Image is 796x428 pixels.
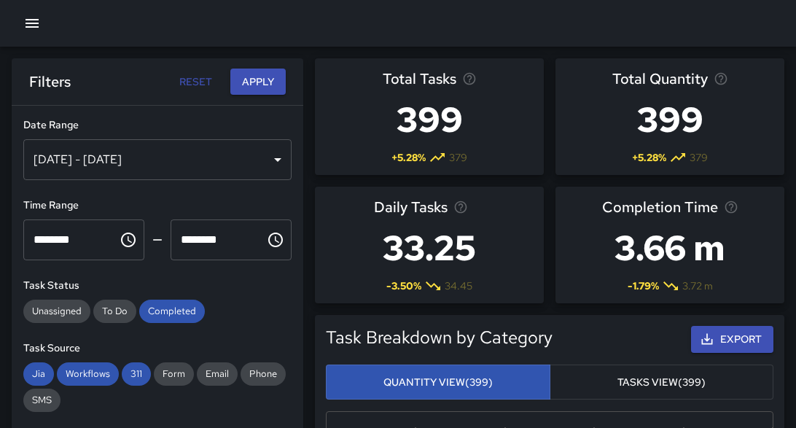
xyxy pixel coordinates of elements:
span: Phone [241,367,286,380]
span: Email [197,367,238,380]
h5: Task Breakdown by Category [326,326,553,349]
svg: Average time taken to complete tasks in the selected period, compared to the previous period. [724,200,738,214]
button: Quantity View(399) [326,365,550,400]
svg: Average number of tasks per day in the selected period, compared to the previous period. [453,200,468,214]
svg: Total number of tasks in the selected period, compared to the previous period. [462,71,477,86]
div: Completed [139,300,205,323]
span: To Do [93,305,136,317]
div: Unassigned [23,300,90,323]
button: Choose time, selected time is 11:59 PM [261,225,290,254]
h3: 3.66 m [602,219,738,277]
span: Jia [23,367,54,380]
span: Unassigned [23,305,90,317]
span: 34.45 [445,279,472,293]
span: -3.50 % [386,279,421,293]
span: Completion Time [602,195,718,219]
span: SMS [23,394,61,406]
div: Workflows [57,362,119,386]
span: Completed [139,305,205,317]
div: To Do [93,300,136,323]
span: Form [154,367,194,380]
span: Total Tasks [383,67,456,90]
div: Form [154,362,194,386]
svg: Total task quantity in the selected period, compared to the previous period. [714,71,728,86]
h6: Date Range [23,117,292,133]
button: Choose time, selected time is 12:00 AM [114,225,143,254]
button: Export [691,326,773,353]
span: Daily Tasks [374,195,448,219]
span: + 5.28 % [632,150,666,165]
div: 311 [122,362,151,386]
h3: 399 [383,90,477,149]
button: Reset [172,69,219,96]
div: Jia [23,362,54,386]
span: 311 [122,367,151,380]
span: 379 [690,150,708,165]
span: 3.72 m [682,279,713,293]
h6: Task Status [23,278,292,294]
span: + 5.28 % [391,150,426,165]
span: Total Quantity [612,67,708,90]
h3: 399 [612,90,728,149]
span: Workflows [57,367,119,380]
h6: Task Source [23,341,292,357]
div: Phone [241,362,286,386]
div: SMS [23,389,61,412]
button: Tasks View(399) [550,365,774,400]
div: [DATE] - [DATE] [23,139,292,180]
span: 379 [449,150,467,165]
h6: Time Range [23,198,292,214]
h3: 33.25 [374,219,485,277]
h6: Filters [29,70,71,93]
div: Email [197,362,238,386]
button: Apply [230,69,286,96]
span: -1.79 % [628,279,659,293]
